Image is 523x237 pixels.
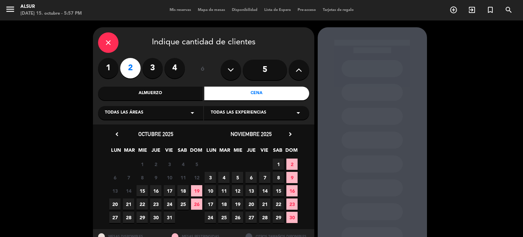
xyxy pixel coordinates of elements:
[191,172,202,183] span: 12
[205,198,216,210] span: 17
[286,198,298,210] span: 23
[232,185,243,196] span: 12
[104,39,112,47] i: close
[205,212,216,223] span: 24
[273,198,284,210] span: 22
[166,8,194,12] span: Mis reservas
[163,146,175,158] span: VIE
[137,212,148,223] span: 29
[319,8,357,12] span: Tarjetas de regalo
[20,3,82,10] div: Alsur
[124,146,135,158] span: MAR
[190,146,201,158] span: DOM
[123,212,134,223] span: 28
[273,172,284,183] span: 8
[245,198,257,210] span: 20
[218,185,229,196] span: 11
[5,4,15,14] i: menu
[164,185,175,196] span: 17
[294,8,319,12] span: Pre-acceso
[211,109,266,116] span: Todas las experiencias
[150,198,161,210] span: 23
[138,131,173,137] span: octubre 2025
[245,172,257,183] span: 6
[137,146,148,158] span: MIE
[205,185,216,196] span: 10
[259,185,270,196] span: 14
[105,109,143,116] span: Todas las áreas
[98,32,309,53] div: Indique cantidad de clientes
[142,58,163,78] label: 3
[505,6,513,14] i: search
[449,6,458,14] i: add_circle_outline
[177,185,189,196] span: 18
[231,131,272,137] span: noviembre 2025
[164,58,185,78] label: 4
[286,212,298,223] span: 30
[232,198,243,210] span: 19
[287,131,294,138] i: chevron_right
[120,58,141,78] label: 2
[20,10,82,17] div: [DATE] 15. octubre - 5:57 PM
[206,146,217,158] span: LUN
[218,212,229,223] span: 25
[261,8,294,12] span: Lista de Espera
[245,185,257,196] span: 13
[137,185,148,196] span: 15
[228,8,261,12] span: Disponibilidad
[137,172,148,183] span: 8
[273,159,284,170] span: 1
[218,198,229,210] span: 18
[137,198,148,210] span: 22
[164,198,175,210] span: 24
[272,146,283,158] span: SAB
[123,172,134,183] span: 7
[232,146,243,158] span: MIE
[273,185,284,196] span: 15
[98,58,118,78] label: 1
[232,212,243,223] span: 26
[286,185,298,196] span: 16
[232,172,243,183] span: 5
[259,198,270,210] span: 21
[150,146,161,158] span: JUE
[164,172,175,183] span: 10
[177,172,189,183] span: 11
[150,172,161,183] span: 9
[109,185,121,196] span: 13
[177,146,188,158] span: SAB
[109,172,121,183] span: 6
[150,159,161,170] span: 2
[192,58,214,82] div: ó
[194,8,228,12] span: Mapa de mesas
[259,212,270,223] span: 28
[164,159,175,170] span: 3
[123,198,134,210] span: 21
[109,198,121,210] span: 20
[177,198,189,210] span: 25
[286,159,298,170] span: 2
[109,212,121,223] span: 27
[486,6,494,14] i: turned_in_not
[123,185,134,196] span: 14
[188,109,196,117] i: arrow_drop_down
[150,212,161,223] span: 30
[286,172,298,183] span: 9
[205,172,216,183] span: 3
[5,4,15,17] button: menu
[98,87,203,100] div: Almuerzo
[137,159,148,170] span: 1
[177,159,189,170] span: 4
[294,109,302,117] i: arrow_drop_down
[191,185,202,196] span: 19
[164,212,175,223] span: 31
[204,87,309,100] div: Cena
[219,146,230,158] span: MAR
[245,212,257,223] span: 27
[191,198,202,210] span: 26
[110,146,122,158] span: LUN
[259,172,270,183] span: 7
[245,146,257,158] span: JUE
[113,131,121,138] i: chevron_left
[150,185,161,196] span: 16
